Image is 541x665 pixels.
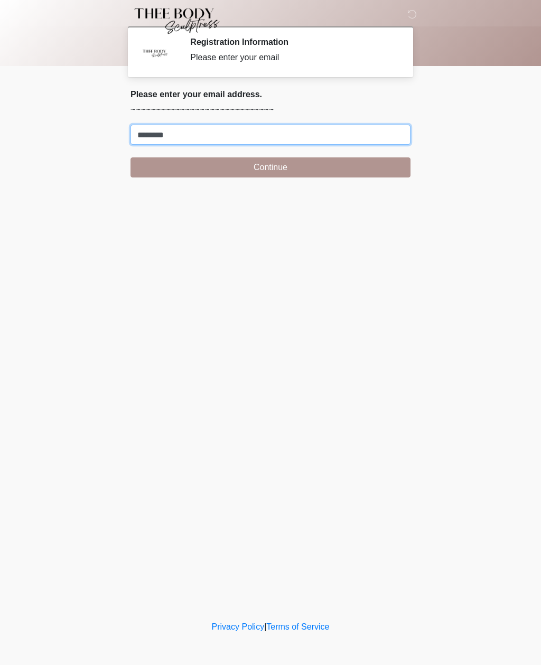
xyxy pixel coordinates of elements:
[264,622,266,631] a: |
[212,622,265,631] a: Privacy Policy
[130,89,411,99] h2: Please enter your email address.
[130,157,411,177] button: Continue
[130,104,411,116] p: ~~~~~~~~~~~~~~~~~~~~~~~~~~~~~
[266,622,329,631] a: Terms of Service
[190,51,395,64] div: Please enter your email
[120,8,228,34] img: Thee Body Sculptress Logo
[138,37,170,69] img: Agent Avatar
